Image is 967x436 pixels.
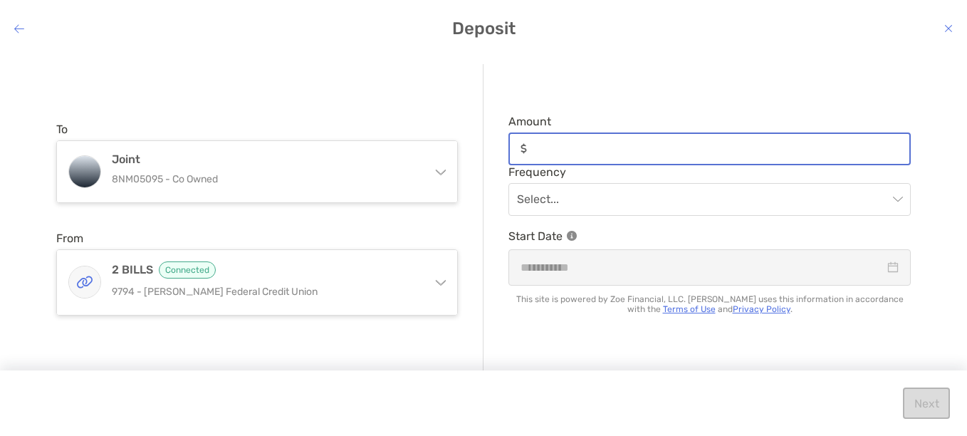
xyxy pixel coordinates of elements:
[69,266,100,298] img: 2 BILLS
[112,283,419,301] p: 9794 - [PERSON_NAME] Federal Credit Union
[567,231,577,241] img: Information Icon
[508,165,911,179] span: Frequency
[533,142,909,155] input: Amountinput icon
[56,123,68,136] label: To
[663,304,716,314] a: Terms of Use
[508,227,911,245] p: Start Date
[69,156,100,187] img: Joint
[733,304,790,314] a: Privacy Policy
[112,261,419,279] h4: 2 BILLS
[112,170,419,188] p: 8NM05095 - Co Owned
[56,232,83,245] label: From
[508,294,911,314] p: This site is powered by Zoe Financial, LLC. [PERSON_NAME] uses this information in accordance wit...
[508,115,911,128] span: Amount
[112,152,419,166] h4: Joint
[521,143,527,154] img: input icon
[159,261,216,279] span: Connected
